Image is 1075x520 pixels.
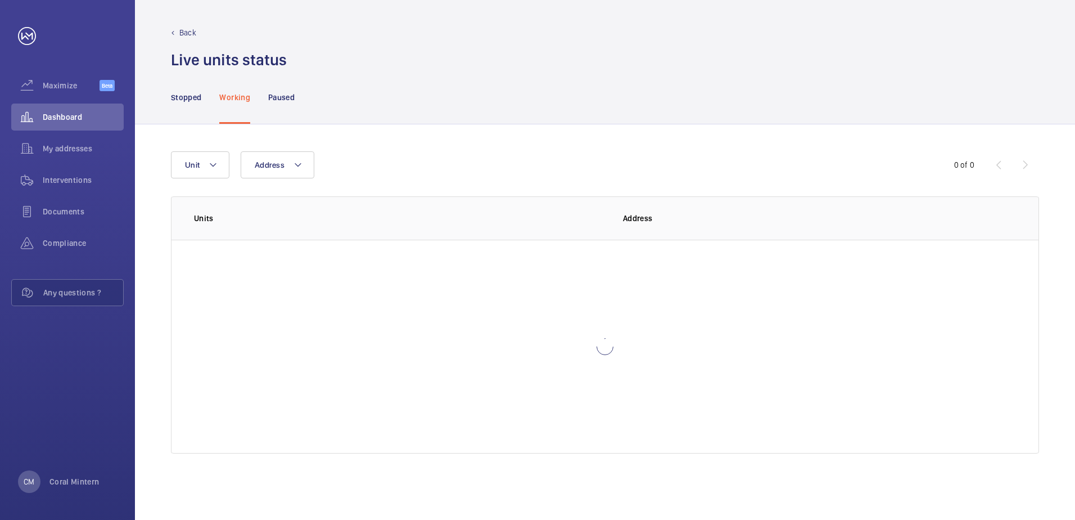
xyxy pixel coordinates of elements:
span: Any questions ? [43,287,123,298]
button: Unit [171,151,229,178]
p: Working [219,92,250,103]
span: Beta [100,80,115,91]
p: Paused [268,92,295,103]
p: Coral Mintern [49,476,100,487]
span: Interventions [43,174,124,186]
p: CM [24,476,34,487]
h1: Live units status [171,50,287,70]
span: Documents [43,206,124,217]
p: Back [179,27,196,38]
span: Dashboard [43,111,124,123]
p: Units [194,213,605,224]
div: 0 of 0 [954,159,974,171]
span: Compliance [43,237,124,249]
p: Stopped [171,92,201,103]
button: Address [241,151,314,178]
span: Address [255,160,284,169]
span: My addresses [43,143,124,154]
span: Unit [185,160,200,169]
p: Address [623,213,1016,224]
span: Maximize [43,80,100,91]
